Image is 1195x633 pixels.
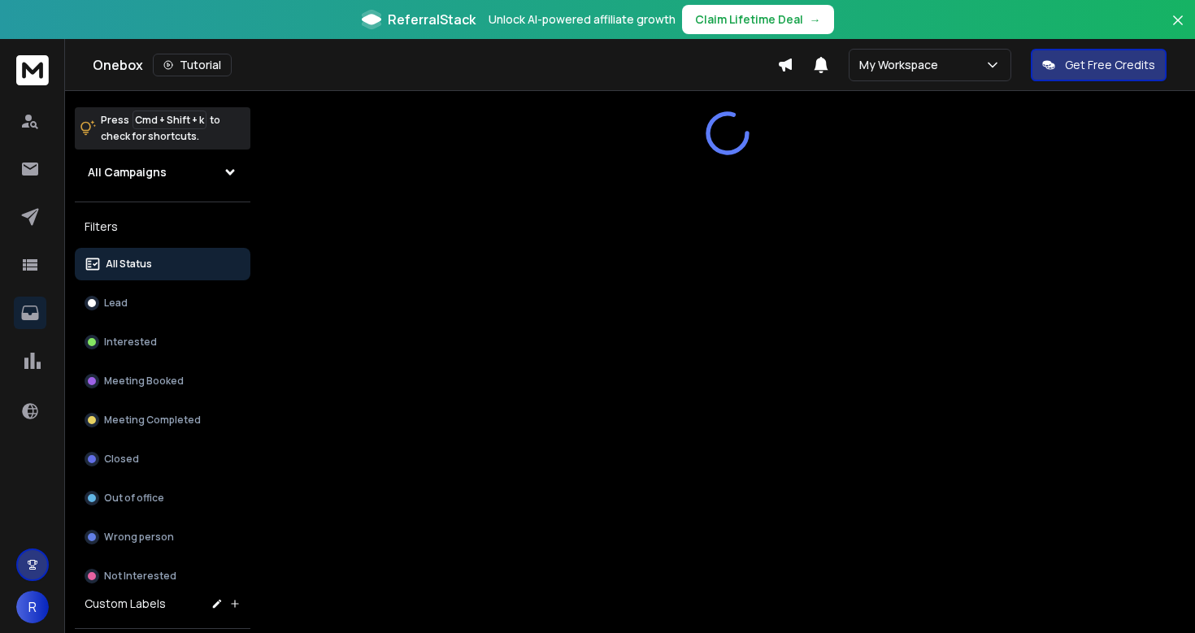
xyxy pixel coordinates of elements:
p: Unlock AI-powered affiliate growth [489,11,676,28]
button: R [16,591,49,623]
p: Wrong person [104,531,174,544]
span: → [810,11,821,28]
h1: All Campaigns [88,164,167,180]
button: Get Free Credits [1031,49,1167,81]
span: Cmd + Shift + k [133,111,206,129]
p: All Status [106,258,152,271]
button: Claim Lifetime Deal→ [682,5,834,34]
p: Lead [104,297,128,310]
button: Wrong person [75,521,250,553]
p: Out of office [104,492,164,505]
button: Not Interested [75,560,250,592]
button: Interested [75,326,250,358]
p: Meeting Completed [104,414,201,427]
button: Tutorial [153,54,232,76]
p: Get Free Credits [1065,57,1155,73]
p: My Workspace [859,57,945,73]
p: Not Interested [104,570,176,583]
button: Close banner [1167,10,1188,49]
button: Meeting Completed [75,404,250,436]
button: Closed [75,443,250,475]
button: Meeting Booked [75,365,250,397]
p: Closed [104,453,139,466]
h3: Filters [75,215,250,238]
span: ReferralStack [388,10,476,29]
h3: Custom Labels [85,596,166,612]
button: All Campaigns [75,156,250,189]
button: All Status [75,248,250,280]
button: Out of office [75,482,250,514]
p: Press to check for shortcuts. [101,112,220,145]
p: Meeting Booked [104,375,184,388]
p: Interested [104,336,157,349]
button: Lead [75,287,250,319]
div: Onebox [93,54,777,76]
